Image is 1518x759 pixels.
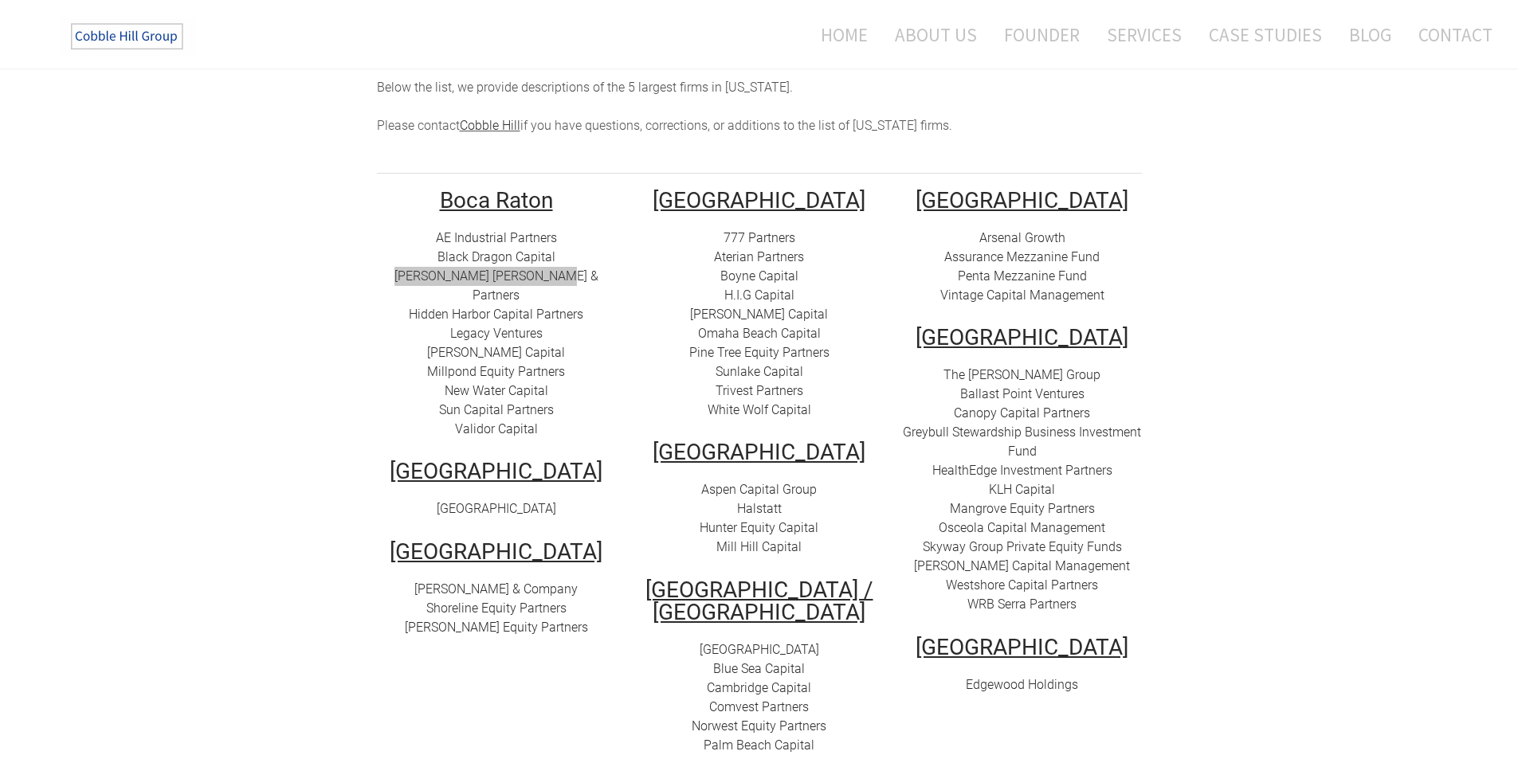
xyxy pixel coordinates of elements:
a: Blog [1337,14,1403,56]
a: [GEOGRAPHIC_DATA] [700,642,819,657]
a: Legacy Ventures [450,326,543,341]
u: ​[GEOGRAPHIC_DATA] [916,187,1128,213]
span: Please contact if you have questions, corrections, or additions to the list of [US_STATE] firms. [377,118,952,133]
a: Black Dragon Capital [437,249,555,264]
a: Home [797,14,880,56]
a: Sunlake Capital [716,364,803,379]
a: HealthEdge Investment Partners [932,463,1112,478]
u: [GEOGRAPHIC_DATA] [653,439,865,465]
a: The [PERSON_NAME] Group [943,367,1100,382]
u: Boca Raton [440,187,553,213]
a: Canopy Capital Partners [954,405,1090,421]
a: Pine Tree Equity Partners [689,345,830,360]
a: Aspen Capital Group [701,482,817,497]
a: [GEOGRAPHIC_DATA] [437,501,556,516]
a: White Wolf Capital [708,402,811,417]
a: Services [1095,14,1194,56]
a: Norwest Equity Partners [692,718,826,734]
a: Penta Mezzanine Fund [958,268,1087,284]
a: [PERSON_NAME] Capital [427,345,565,360]
u: [GEOGRAPHIC_DATA] [916,634,1128,660]
a: Skyway Group Private Equity Funds [923,539,1122,554]
a: Validor Capital [455,421,538,436]
a: KLH Capital [989,482,1055,497]
a: Contact [1406,14,1493,56]
a: Westshore Capital Partners [946,577,1098,593]
a: AE Industrial Partners [436,230,557,245]
a: Hunter Equity Capital [700,520,818,535]
a: [PERSON_NAME] Capital Management [914,558,1130,573]
a: About Us [883,14,989,56]
a: Comvest Partners [709,699,809,714]
a: H.I.G Capital [724,288,794,303]
u: [GEOGRAPHIC_DATA] [653,187,865,213]
a: Greybull Stewardship Business Investment Fund [903,424,1141,459]
a: Cambridge Capital [707,680,811,695]
a: [PERSON_NAME] & Company [414,581,578,597]
a: 777 Partners [724,230,795,245]
u: [GEOGRAPHIC_DATA] / [GEOGRAPHIC_DATA] [645,577,873,625]
u: [GEOGRAPHIC_DATA] [390,458,602,484]
a: Boyne Capital [720,268,798,284]
a: Blue Sea Capital [713,661,805,676]
a: Millpond Equity Partners [427,364,565,379]
a: Shoreline Equity Partners [426,601,567,616]
a: Aterian Partners [714,249,804,264]
a: [PERSON_NAME] Equity Partners [405,620,588,635]
span: ​​ [989,482,1055,497]
a: Palm Beach Capital [704,737,814,753]
a: Osceola Capital Management [939,520,1105,535]
a: Halstatt [737,501,782,516]
a: Trivest Partners [716,383,803,398]
a: Ballast Point Ventures [960,386,1085,401]
a: WRB Serra Partners [967,597,1077,612]
a: Cobble Hill [460,118,520,133]
a: Mill Hill Capital [716,539,802,554]
a: [PERSON_NAME] [PERSON_NAME] & Partners [394,268,598,303]
div: ​ [640,640,879,755]
a: Edgewood Holdings [966,677,1078,692]
img: The Cobble Hill Group LLC [61,17,196,57]
u: [GEOGRAPHIC_DATA] [390,538,602,565]
a: [PERSON_NAME] Capital [690,307,828,322]
a: Arsenal Growth [979,230,1065,245]
a: New Water Capital [445,383,548,398]
a: Case Studies [1197,14,1334,56]
a: Vintage Capital Management [940,288,1104,303]
a: Sun Capital Partners [439,402,554,417]
a: Hidden Harbor Capital Partners [409,307,583,322]
u: [GEOGRAPHIC_DATA] [916,324,1128,350]
a: Omaha Beach Capital [698,326,821,341]
font: C [709,699,717,714]
a: Assurance Mezzanine Fund [944,249,1100,264]
a: ​Mangrove Equity Partners [950,501,1095,516]
a: Founder [992,14,1092,56]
